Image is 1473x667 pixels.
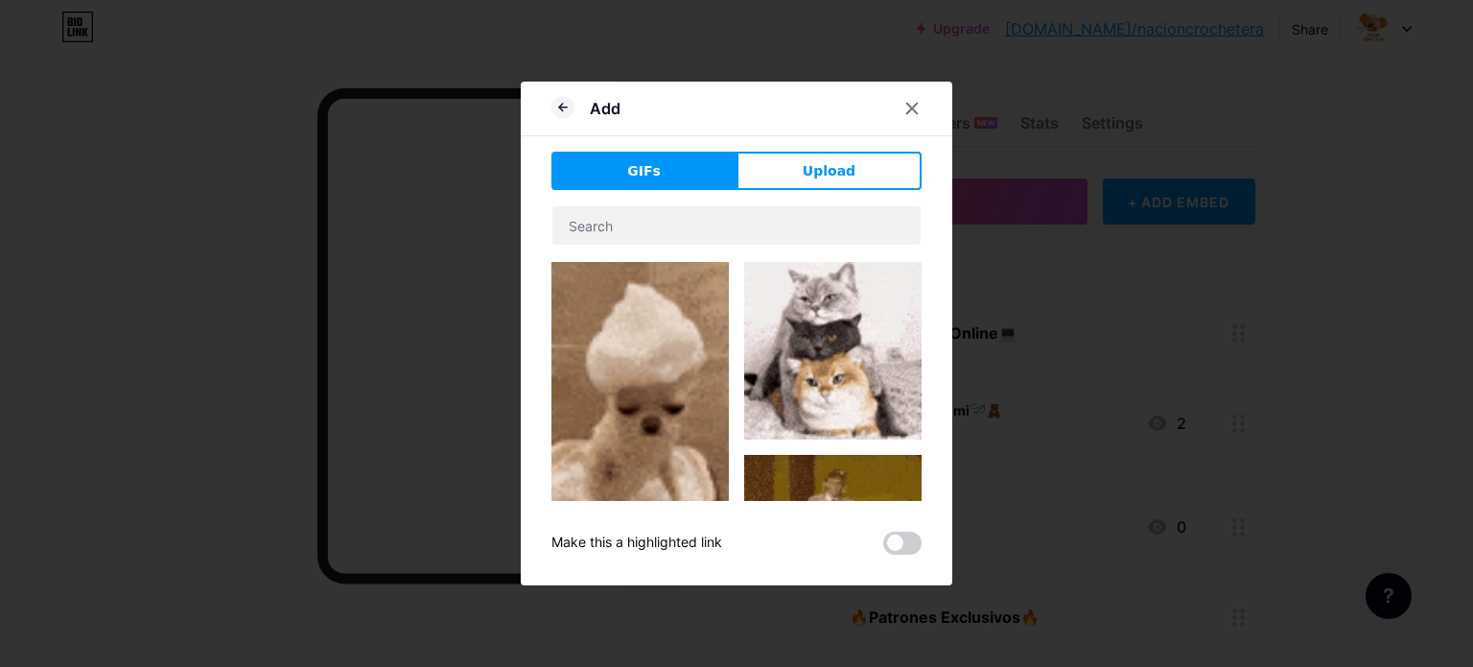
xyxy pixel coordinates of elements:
div: Add [590,97,620,120]
span: Upload [803,161,855,181]
img: Gihpy [744,262,922,440]
img: Gihpy [744,455,922,632]
div: Make this a highlighted link [551,532,722,555]
img: Gihpy [551,262,729,579]
button: GIFs [551,152,736,190]
button: Upload [736,152,922,190]
span: GIFs [627,161,661,181]
input: Search [552,206,921,245]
